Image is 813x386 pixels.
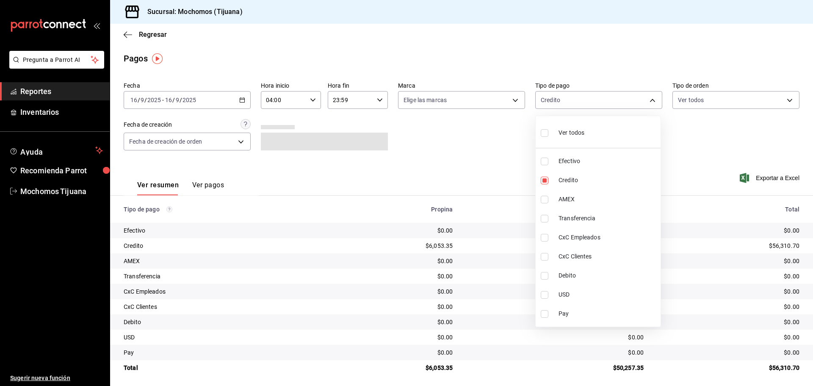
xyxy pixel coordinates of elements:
span: Debito [559,271,657,280]
span: Ver todos [559,128,584,137]
span: CxC Empleados [559,233,657,242]
span: CxC Clientes [559,252,657,261]
span: AMEX [559,195,657,204]
span: Pay [559,309,657,318]
span: Efectivo [559,157,657,166]
img: Tooltip marker [152,53,163,64]
span: USD [559,290,657,299]
span: Transferencia [559,214,657,223]
span: Credito [559,176,657,185]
